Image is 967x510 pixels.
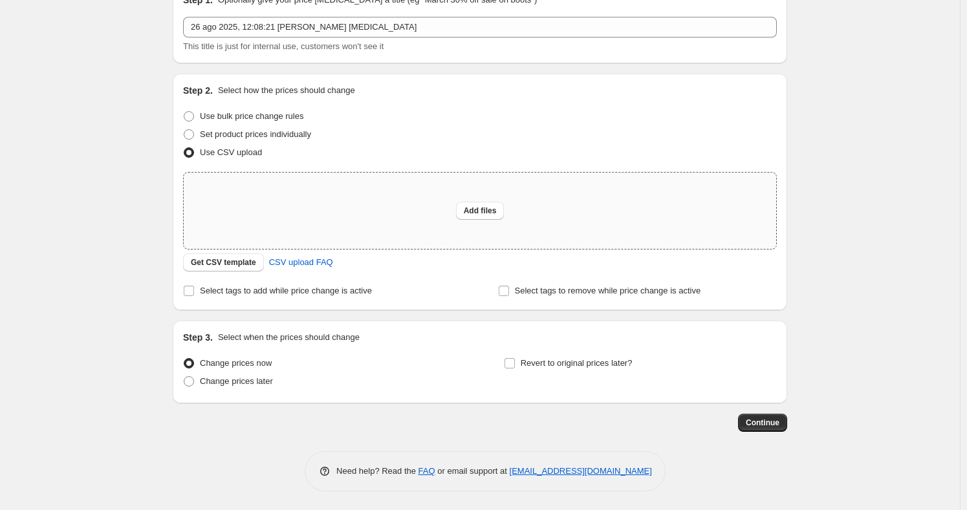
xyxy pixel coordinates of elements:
[515,286,701,295] span: Select tags to remove while price change is active
[261,252,341,273] a: CSV upload FAQ
[183,253,264,271] button: Get CSV template
[200,129,311,139] span: Set product prices individually
[200,358,272,368] span: Change prices now
[200,111,303,121] span: Use bulk price change rules
[456,202,505,220] button: Add files
[521,358,633,368] span: Revert to original prices later?
[200,286,372,295] span: Select tags to add while price change is active
[183,331,213,344] h2: Step 3.
[269,256,333,269] span: CSV upload FAQ
[191,257,256,268] span: Get CSV template
[510,466,652,476] a: [EMAIL_ADDRESS][DOMAIN_NAME]
[183,84,213,97] h2: Step 2.
[746,418,779,428] span: Continue
[464,206,497,216] span: Add files
[738,414,787,432] button: Continue
[218,331,360,344] p: Select when the prices should change
[200,376,273,386] span: Change prices later
[183,17,777,37] input: 30% off holiday sale
[200,147,262,157] span: Use CSV upload
[218,84,355,97] p: Select how the prices should change
[336,466,418,476] span: Need help? Read the
[418,466,435,476] a: FAQ
[183,41,384,51] span: This title is just for internal use, customers won't see it
[435,466,510,476] span: or email support at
